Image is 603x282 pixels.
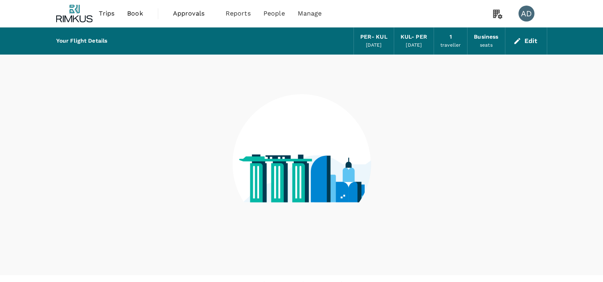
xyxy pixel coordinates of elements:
div: KUL - PER [401,33,427,41]
button: Edit [512,35,540,47]
div: traveller [440,41,461,49]
g: finding your flights [260,227,329,234]
div: seats [480,41,493,49]
div: Your Flight Details [56,37,108,45]
span: Book [127,9,143,18]
span: Manage [298,9,322,18]
div: Business [474,33,498,41]
div: AD [519,6,534,22]
span: Trips [99,9,114,18]
span: Approvals [173,9,213,18]
div: PER - KUL [360,33,387,41]
div: [DATE] [406,41,422,49]
span: Reports [226,9,251,18]
img: Rimkus SG Pte. Ltd. [56,5,93,22]
div: [DATE] [366,41,382,49]
span: People [263,9,285,18]
div: 1 [450,33,452,41]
